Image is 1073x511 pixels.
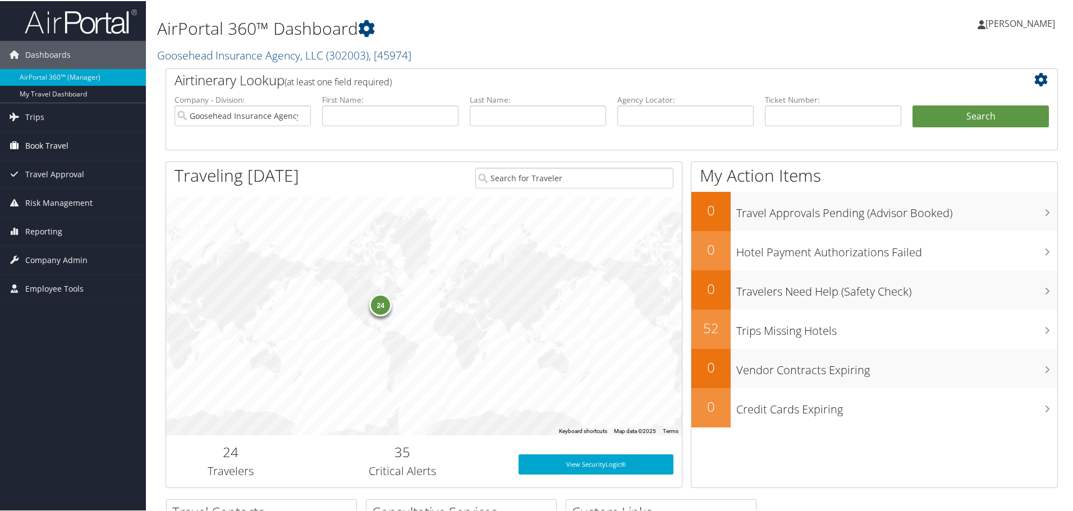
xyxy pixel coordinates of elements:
[175,93,311,104] label: Company - Division:
[691,396,731,415] h2: 0
[369,293,392,315] div: 24
[736,199,1057,220] h3: Travel Approvals Pending (Advisor Booked)
[691,387,1057,426] a: 0Credit Cards Expiring
[691,239,731,258] h2: 0
[175,462,287,478] h3: Travelers
[617,93,754,104] label: Agency Locator:
[736,238,1057,259] h3: Hotel Payment Authorizations Failed
[691,163,1057,186] h1: My Action Items
[559,426,607,434] button: Keyboard shortcuts
[157,16,763,39] h1: AirPortal 360™ Dashboard
[25,245,88,273] span: Company Admin
[25,159,84,187] span: Travel Approval
[614,427,656,433] span: Map data ©2025
[175,70,975,89] h2: Airtinerary Lookup
[691,191,1057,230] a: 0Travel Approvals Pending (Advisor Booked)
[322,93,458,104] label: First Name:
[326,47,369,62] span: ( 302003 )
[736,356,1057,377] h3: Vendor Contracts Expiring
[765,93,901,104] label: Ticket Number:
[985,16,1055,29] span: [PERSON_NAME]
[25,274,84,302] span: Employee Tools
[369,47,411,62] span: , [ 45974 ]
[304,462,502,478] h3: Critical Alerts
[157,47,411,62] a: Goosehead Insurance Agency, LLC
[736,277,1057,298] h3: Travelers Need Help (Safety Check)
[691,230,1057,269] a: 0Hotel Payment Authorizations Failed
[663,427,678,433] a: Terms (opens in new tab)
[25,102,44,130] span: Trips
[175,163,299,186] h1: Traveling [DATE]
[691,278,731,297] h2: 0
[285,75,392,87] span: (at least one field required)
[475,167,673,187] input: Search for Traveler
[175,441,287,461] h2: 24
[736,316,1057,338] h3: Trips Missing Hotels
[519,453,673,473] a: View SecurityLogic®
[25,7,137,34] img: airportal-logo.png
[304,441,502,461] h2: 35
[25,217,62,245] span: Reporting
[691,317,731,337] h2: 52
[470,93,606,104] label: Last Name:
[691,269,1057,309] a: 0Travelers Need Help (Safety Check)
[736,395,1057,416] h3: Credit Cards Expiring
[25,188,93,216] span: Risk Management
[25,131,68,159] span: Book Travel
[691,309,1057,348] a: 52Trips Missing Hotels
[978,6,1066,39] a: [PERSON_NAME]
[691,348,1057,387] a: 0Vendor Contracts Expiring
[691,200,731,219] h2: 0
[912,104,1049,127] button: Search
[169,420,206,434] img: Google
[691,357,731,376] h2: 0
[25,40,71,68] span: Dashboards
[169,420,206,434] a: Open this area in Google Maps (opens a new window)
